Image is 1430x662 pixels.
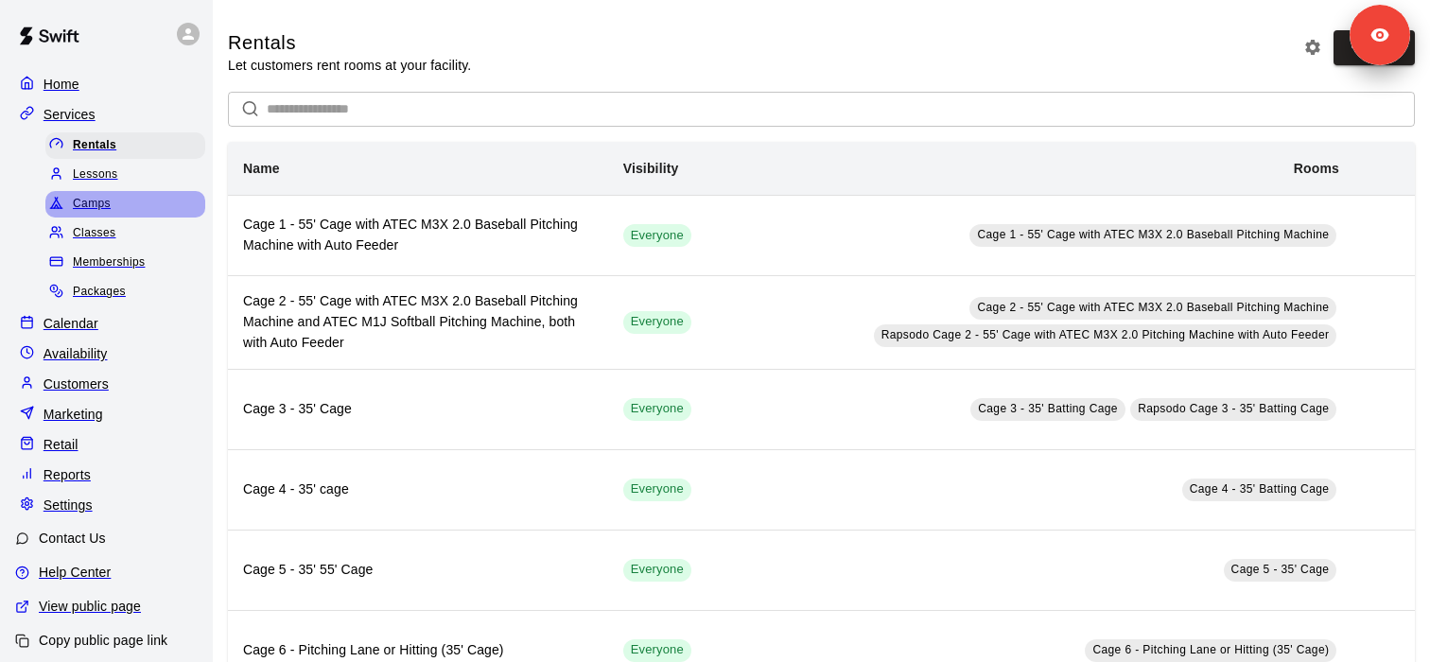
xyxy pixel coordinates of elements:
a: Marketing [15,400,198,428]
span: Everyone [623,641,691,659]
a: Lessons [45,160,213,189]
div: Lessons [45,162,205,188]
span: Cage 4 - 35' Batting Cage [1190,482,1330,496]
div: Packages [45,279,205,305]
p: Home [44,75,79,94]
div: This service is visible to all of your customers [623,479,691,501]
a: Availability [15,340,198,368]
b: Name [243,161,280,176]
div: This service is visible to all of your customers [623,398,691,421]
a: New [1334,30,1415,65]
a: Retail [15,430,198,459]
p: View public page [39,597,141,616]
p: Let customers rent rooms at your facility. [228,56,471,75]
span: Camps [73,195,111,214]
div: Rentals [45,132,205,159]
button: Rental settings [1299,33,1327,61]
span: Cage 2 - 55' Cage with ATEC M3X 2.0 Baseball Pitching Machine [977,301,1329,314]
div: This service is visible to all of your customers [623,311,691,334]
p: Contact Us [39,529,106,548]
span: Rentals [73,136,116,155]
span: Everyone [623,227,691,245]
a: Classes [45,219,213,249]
span: Cage 3 - 35' Batting Cage [978,402,1118,415]
div: This service is visible to all of your customers [623,224,691,247]
div: Camps [45,191,205,218]
a: Calendar [15,309,198,338]
p: Customers [44,375,109,393]
a: Services [15,100,198,129]
span: Everyone [623,400,691,418]
h6: Cage 6 - Pitching Lane or Hitting (35' Cage) [243,640,593,661]
span: Cage 6 - Pitching Lane or Hitting (35' Cage) [1092,643,1329,656]
p: Reports [44,465,91,484]
div: This service is visible to all of your customers [623,559,691,582]
a: Reports [15,461,198,489]
a: Customers [15,370,198,398]
span: Classes [73,224,115,243]
span: Everyone [623,480,691,498]
b: Visibility [623,161,679,176]
h5: Rentals [228,30,471,56]
p: Copy public page link [39,631,167,650]
p: Settings [44,496,93,514]
a: Memberships [45,249,213,278]
span: Lessons [73,165,118,184]
p: Help Center [39,563,111,582]
span: Cage 5 - 35' Cage [1231,563,1330,576]
h6: Cage 2 - 55' Cage with ATEC M3X 2.0 Baseball Pitching Machine and ATEC M1J Softball Pitching Mach... [243,291,593,354]
p: Availability [44,344,108,363]
h6: Cage 3 - 35' Cage [243,399,593,420]
h6: Cage 4 - 35' cage [243,479,593,500]
span: Cage 1 - 55' Cage with ATEC M3X 2.0 Baseball Pitching Machine [977,228,1329,241]
p: Marketing [44,405,103,424]
div: Memberships [45,250,205,276]
span: Rapsodo Cage 3 - 35' Batting Cage [1138,402,1329,415]
a: Packages [45,278,213,307]
a: Rentals [45,131,213,160]
span: Everyone [623,561,691,579]
p: Calendar [44,314,98,333]
p: Services [44,105,96,124]
a: Camps [45,190,213,219]
div: Classes [45,220,205,247]
span: Everyone [623,313,691,331]
b: Rooms [1294,161,1339,176]
h6: Cage 1 - 55' Cage with ATEC M3X 2.0 Baseball Pitching Machine with Auto Feeder [243,215,593,256]
span: Rapsodo Cage 2 - 55' Cage with ATEC M3X 2.0 Pitching Machine with Auto Feeder [881,328,1330,341]
span: Packages [73,283,126,302]
div: This service is visible to all of your customers [623,639,691,662]
a: Settings [15,491,198,519]
span: Memberships [73,253,145,272]
a: Home [15,70,198,98]
p: Retail [44,435,78,454]
h6: Cage 5 - 35' 55' Cage [243,560,593,581]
